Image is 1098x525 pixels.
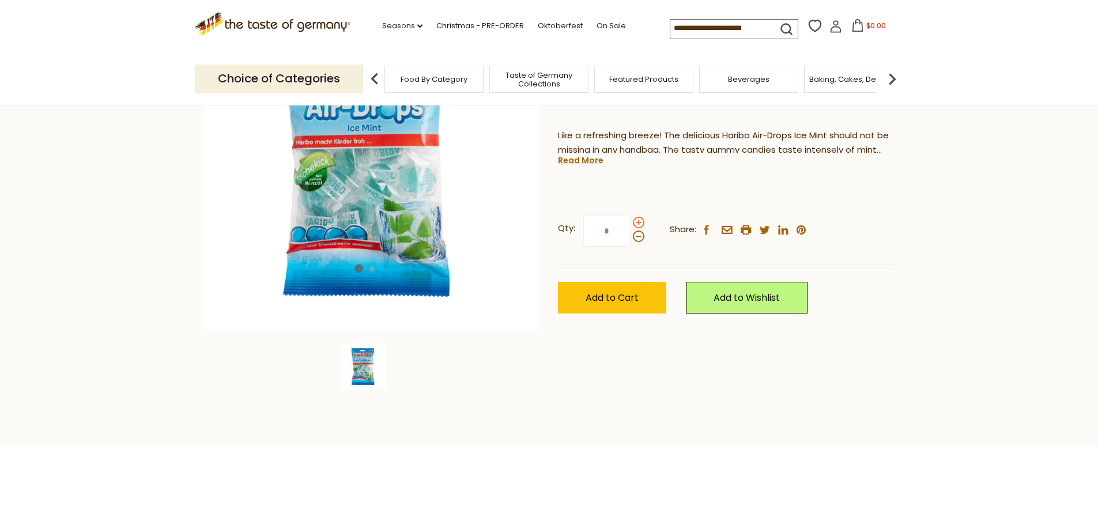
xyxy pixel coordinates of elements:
a: Oktoberfest [538,20,583,32]
a: Beverages [728,75,769,84]
input: Qty: [583,215,631,247]
span: $0.00 [866,21,886,31]
p: Choice of Categories [195,65,363,93]
span: Like a refreshing breeze! The delicious Haribo Air-Drops Ice Mint should not be missing in any ha... [558,129,889,184]
a: Featured Products [609,75,678,84]
a: Baking, Cakes, Desserts [809,75,899,84]
img: previous arrow [363,67,386,90]
img: next arrow [881,67,904,90]
a: On Sale [597,20,626,32]
a: Read More [558,154,603,166]
a: Seasons [382,20,422,32]
a: Add to Wishlist [686,282,808,314]
strong: Qty: [558,221,575,236]
img: Haribo Air-Drops Ice Mint Candy [341,343,387,390]
button: $0.00 [844,19,893,36]
span: Add to Cart [586,291,639,304]
a: 0 Reviews [607,96,650,108]
span: ( ) [603,96,654,107]
span: Share: [670,222,696,237]
a: Taste of Germany Collections [493,71,585,88]
button: Add to Cart [558,282,666,314]
a: Christmas - PRE-ORDER [436,20,524,32]
a: Food By Category [401,75,467,84]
